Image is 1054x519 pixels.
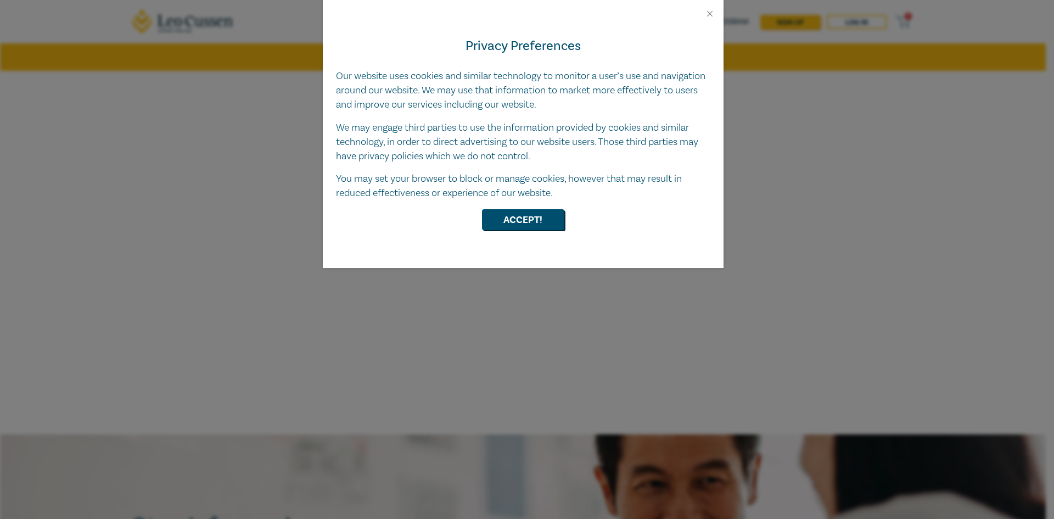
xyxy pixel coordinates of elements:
p: Our website uses cookies and similar technology to monitor a user’s use and navigation around our... [336,69,710,112]
button: Close [705,9,715,19]
button: Accept! [482,209,564,230]
h4: Privacy Preferences [336,36,710,56]
p: You may set your browser to block or manage cookies, however that may result in reduced effective... [336,172,710,200]
p: We may engage third parties to use the information provided by cookies and similar technology, in... [336,121,710,164]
